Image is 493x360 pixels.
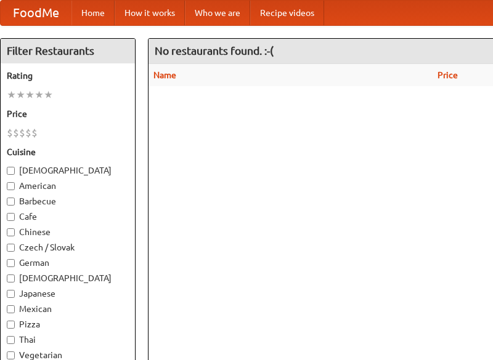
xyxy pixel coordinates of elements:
a: FoodMe [1,1,71,25]
label: Japanese [7,287,129,300]
a: How it works [115,1,185,25]
li: ★ [35,88,44,102]
label: American [7,180,129,192]
h5: Cuisine [7,146,129,158]
input: Chinese [7,228,15,236]
li: ★ [16,88,25,102]
li: $ [7,126,13,140]
li: ★ [44,88,53,102]
input: Barbecue [7,198,15,206]
input: [DEMOGRAPHIC_DATA] [7,167,15,175]
label: Cafe [7,210,129,223]
a: Home [71,1,115,25]
a: Name [153,70,176,80]
input: American [7,182,15,190]
label: [DEMOGRAPHIC_DATA] [7,164,129,177]
h4: Filter Restaurants [1,39,135,63]
a: Who we are [185,1,250,25]
li: $ [19,126,25,140]
input: Thai [7,336,15,344]
input: Japanese [7,290,15,298]
input: Cafe [7,213,15,221]
label: Mexican [7,303,129,315]
a: Recipe videos [250,1,324,25]
a: Price [438,70,458,80]
input: Vegetarian [7,351,15,359]
input: German [7,259,15,267]
h5: Rating [7,70,129,82]
li: $ [25,126,31,140]
li: ★ [25,88,35,102]
label: Thai [7,334,129,346]
input: Mexican [7,305,15,313]
li: $ [31,126,38,140]
li: ★ [7,88,16,102]
input: Pizza [7,321,15,329]
label: Pizza [7,318,129,330]
label: [DEMOGRAPHIC_DATA] [7,272,129,284]
label: Czech / Slovak [7,241,129,254]
label: Barbecue [7,195,129,207]
label: Chinese [7,226,129,238]
label: German [7,257,129,269]
h5: Price [7,108,129,120]
input: Czech / Slovak [7,244,15,252]
li: $ [13,126,19,140]
ng-pluralize: No restaurants found. :-( [155,45,274,57]
input: [DEMOGRAPHIC_DATA] [7,274,15,282]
